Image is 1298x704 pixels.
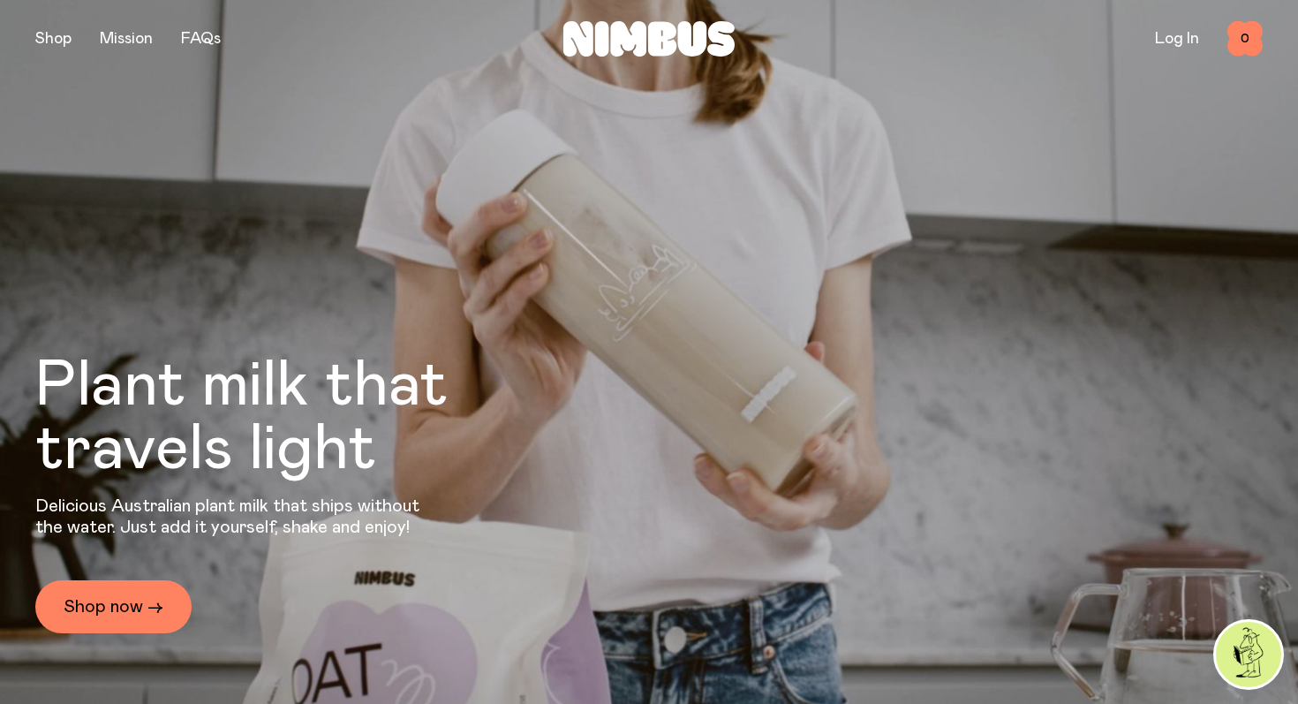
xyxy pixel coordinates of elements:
[1227,21,1263,57] button: 0
[35,580,192,633] a: Shop now →
[1155,31,1199,47] a: Log In
[1216,622,1281,687] img: agent
[181,31,221,47] a: FAQs
[100,31,153,47] a: Mission
[35,496,431,538] p: Delicious Australian plant milk that ships without the water. Just add it yourself, shake and enjoy!
[35,354,544,481] h1: Plant milk that travels light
